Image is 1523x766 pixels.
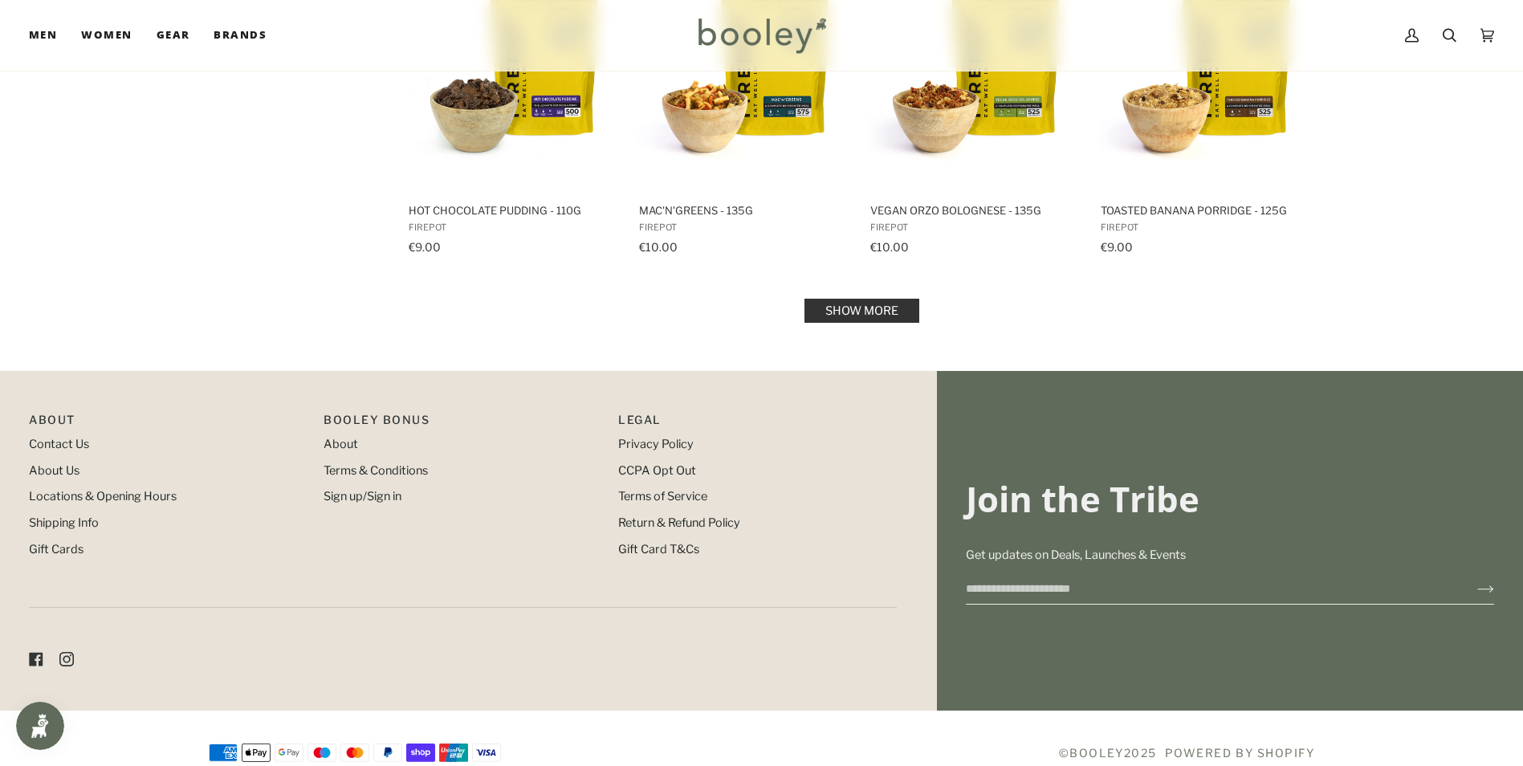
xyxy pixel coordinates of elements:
span: €10.00 [639,240,678,254]
p: Pipeline_Footer Main [29,411,307,436]
a: Booley [1069,746,1123,760]
span: Firepot [870,222,1078,233]
a: Contact Us [29,437,89,451]
p: Pipeline_Footer Sub [618,411,897,436]
span: €10.00 [870,240,909,254]
img: Booley [691,12,832,59]
span: Men [29,27,57,43]
iframe: Button to open loyalty program pop-up [16,702,64,750]
span: Firepot [409,222,617,233]
span: Firepot [639,222,847,233]
span: Toasted Banana Porridge - 125g [1101,203,1309,218]
span: Women [81,27,132,43]
a: Return & Refund Policy [618,515,740,530]
input: your-email@example.com [966,574,1452,604]
a: Gift Cards [29,542,83,556]
span: Firepot [1101,222,1309,233]
a: Sign up/Sign in [324,489,401,503]
span: Vegan Orzo Bolognese - 135g [870,203,1078,218]
div: Pagination [409,304,1315,318]
a: Shipping Info [29,515,99,530]
button: Join [1452,577,1494,602]
span: Brands [214,27,267,43]
a: Terms of Service [618,489,707,503]
a: CCPA Opt Out [618,463,696,478]
span: © 2025 [1059,744,1157,761]
h3: Join the Tribe [966,477,1494,521]
p: Booley Bonus [324,411,602,436]
a: Terms & Conditions [324,463,428,478]
span: Mac'N'Greens - 135g [639,203,847,218]
p: Get updates on Deals, Launches & Events [966,547,1494,564]
span: Hot Chocolate Pudding - 110g [409,203,617,218]
a: Powered by Shopify [1165,746,1315,760]
span: Gear [157,27,190,43]
a: Gift Card T&Cs [618,542,699,556]
a: Locations & Opening Hours [29,489,177,503]
a: About Us [29,463,79,478]
a: About [324,437,358,451]
a: Privacy Policy [618,437,694,451]
span: €9.00 [1101,240,1133,254]
a: Show more [804,299,919,323]
span: €9.00 [409,240,441,254]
